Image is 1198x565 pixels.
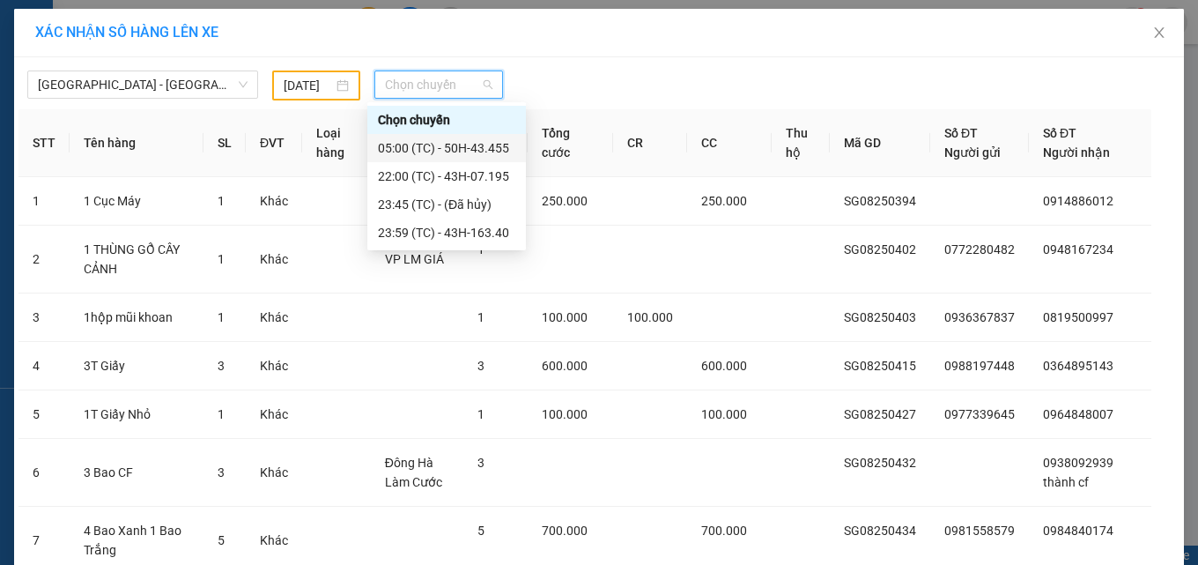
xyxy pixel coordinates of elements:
span: 600.000 [542,359,588,373]
span: 0819500997 [1043,310,1113,324]
span: Sài Gòn - Đà Lạt [38,71,248,98]
span: 1 [477,407,484,421]
div: 23:45 (TC) - (Đã hủy) [378,195,515,214]
span: 0977339645 [944,407,1015,421]
span: 0948167234 [1043,242,1113,256]
span: SG08250427 [844,407,916,421]
th: CR [613,109,687,177]
td: 3 [18,294,70,342]
span: 5 [218,533,225,547]
span: 0981558579 [944,524,1015,538]
td: 3T Giấy [70,342,203,390]
span: SG08250432 [844,456,916,470]
span: 100.000 [627,310,673,324]
td: Khác [246,294,302,342]
span: SG08250434 [844,524,916,538]
div: Chọn chuyến [378,110,515,130]
td: Khác [246,439,302,507]
span: Số ĐT [1043,126,1076,140]
th: Mã GD [830,109,930,177]
td: 1 THÙNG GỔ CÂY CẢNH [70,226,203,294]
td: Khác [246,342,302,390]
span: Đông Hà Làm Cước [385,456,442,489]
span: 3 [218,359,225,373]
input: 11/08/2025 [284,76,333,95]
td: 5 [18,390,70,439]
td: 1T Giấy Nhỏ [70,390,203,439]
span: SG08250402 [844,242,916,256]
span: 1 [218,310,225,324]
span: 0364895143 [1043,359,1113,373]
span: 0984840174 [1043,524,1113,538]
span: 100.000 [701,407,747,421]
span: 3 [477,359,484,373]
td: 6 [18,439,70,507]
span: 3 [218,465,225,480]
td: 3 Bao CF [70,439,203,507]
span: 1 [477,310,484,324]
th: CC [687,109,772,177]
div: 22:00 (TC) - 43H-07.195 [378,167,515,186]
span: SG08250415 [844,359,916,373]
th: SL [203,109,246,177]
button: Close [1135,9,1184,58]
span: 1 [218,252,225,266]
td: Khác [246,177,302,226]
span: 250.000 [701,194,747,208]
span: SG08250394 [844,194,916,208]
th: ĐVT [246,109,302,177]
div: 23:59 (TC) - 43H-163.40 [378,223,515,242]
td: 1hộp mũi khoan [70,294,203,342]
span: 700.000 [542,524,588,538]
span: 0938092939 [1043,456,1113,470]
span: close [1152,26,1166,40]
span: VP LM GIÁ [385,252,444,266]
span: XÁC NHẬN SỐ HÀNG LÊN XE [35,24,218,41]
div: 05:00 (TC) - 50H-43.455 [378,138,515,158]
td: 1 Cục Máy [70,177,203,226]
th: STT [18,109,70,177]
span: 5 [477,524,484,538]
span: 1 [218,194,225,208]
td: Khác [246,226,302,294]
td: 2 [18,226,70,294]
span: 0988197448 [944,359,1015,373]
th: Tên hàng [70,109,203,177]
span: Số ĐT [944,126,978,140]
th: Loại hàng [302,109,371,177]
div: Chọn chuyến [367,106,526,134]
span: SG08250403 [844,310,916,324]
span: 3 [477,456,484,470]
span: 1 [218,407,225,421]
th: Tổng cước [528,109,613,177]
span: Người gửi [944,145,1001,160]
span: 700.000 [701,524,747,538]
td: Khác [246,390,302,439]
span: 0914886012 [1043,194,1113,208]
span: 100.000 [542,407,588,421]
span: 250.000 [542,194,588,208]
span: 100.000 [542,310,588,324]
span: 0964848007 [1043,407,1113,421]
span: 600.000 [701,359,747,373]
td: 4 [18,342,70,390]
span: Chọn chuyến [385,71,492,98]
td: 1 [18,177,70,226]
span: 0772280482 [944,242,1015,256]
span: Người nhận [1043,145,1110,160]
th: Thu hộ [772,109,830,177]
span: thành cf [1043,475,1089,489]
span: 0936367837 [944,310,1015,324]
